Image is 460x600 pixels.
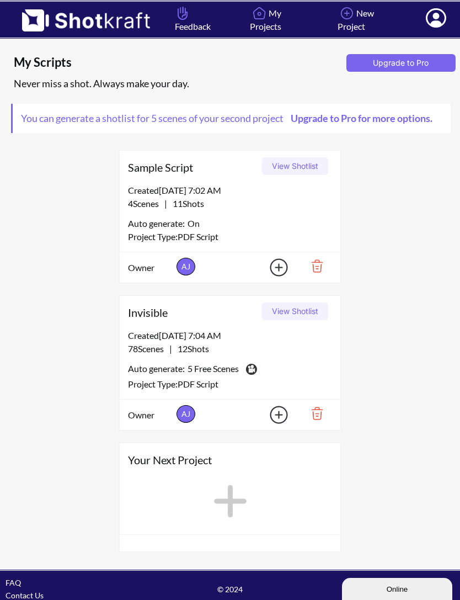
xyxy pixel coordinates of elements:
span: | [128,197,204,210]
a: FAQ [6,578,21,587]
span: Auto generate: [128,362,188,378]
a: Contact Us [6,591,44,600]
span: 12 Shots [172,343,209,354]
div: Privacy Policy [305,576,454,589]
span: 11 Shots [167,198,204,209]
img: Camera Icon [243,361,259,378]
div: Project Type: PDF Script [128,378,332,391]
img: Add Icon [338,4,356,23]
span: Auto generate: [128,217,188,230]
span: AJ [176,258,195,275]
img: Home Icon [250,4,269,23]
button: Upgrade to Pro [346,54,456,72]
span: Sample Script [128,159,258,176]
span: My Scripts [14,54,343,71]
span: | [128,342,209,355]
button: View Shotlist [262,157,328,175]
span: 5 scenes of your second project [149,112,284,124]
div: Created [DATE] 7:02 AM [128,184,332,197]
img: Hand Icon [175,4,190,23]
div: Created [DATE] 7:04 AM [128,329,332,342]
span: You can generate a shotlist for [13,104,446,133]
img: Trash Icon [294,257,332,275]
span: © 2024 [155,583,304,596]
span: Owner [128,261,174,274]
span: Invisible [128,304,258,321]
span: Feedback [175,7,222,32]
span: Owner [128,408,174,422]
span: Your Next Project [128,452,332,468]
div: Never miss a shot. Always make your day. [11,75,454,93]
span: AJ [176,405,195,423]
a: Upgrade to Pro for more options. [284,112,438,124]
button: View Shotlist [262,302,328,320]
span: 78 Scenes [128,343,169,354]
span: On [188,217,200,230]
span: 4 Scenes [128,198,164,209]
img: Add Icon [253,402,291,427]
img: Trash Icon [294,404,332,423]
span: 5 Free Scenes [188,362,239,378]
img: Add Icon [253,255,291,280]
div: Project Type: PDF Script [128,230,332,243]
iframe: chat widget [342,576,454,600]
